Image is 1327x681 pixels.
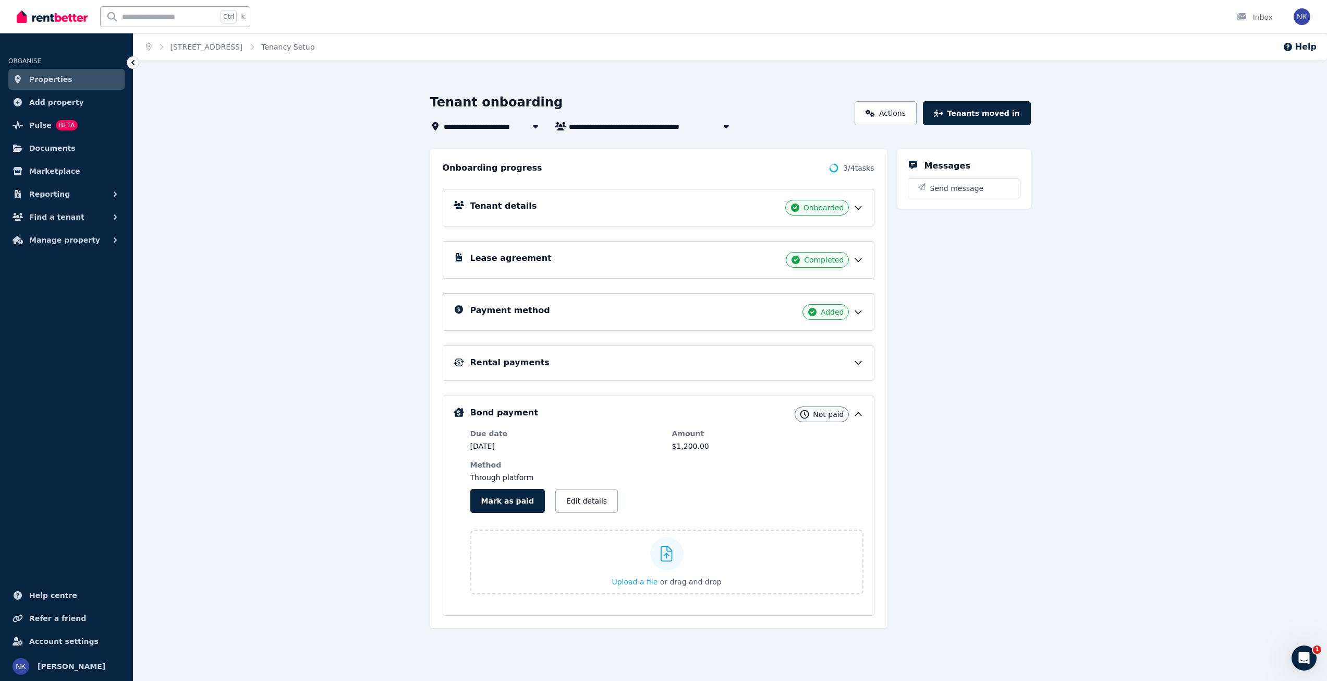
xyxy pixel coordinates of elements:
span: Not paid [813,409,844,420]
span: Help centre [29,589,77,602]
a: Help centre [8,585,125,606]
span: Completed [804,255,844,265]
h5: Rental payments [470,356,550,369]
button: Find a tenant [8,207,125,228]
h5: Messages [924,160,970,172]
h2: Onboarding progress [443,162,542,174]
button: Reporting [8,184,125,205]
img: Nima Khorsandi [13,658,29,675]
dt: Due date [470,428,662,439]
iframe: Intercom live chat [1292,646,1317,671]
dt: Amount [672,428,863,439]
span: Add property [29,96,84,109]
a: Documents [8,138,125,159]
span: Ctrl [221,10,237,23]
dd: $1,200.00 [672,441,863,451]
span: Send message [930,183,984,194]
dd: Through platform [470,472,662,483]
span: Added [821,307,844,317]
dt: Method [470,460,662,470]
span: 1 [1313,646,1321,654]
a: [STREET_ADDRESS] [171,43,243,51]
span: Pulse [29,119,52,132]
span: or drag and drop [660,578,722,586]
span: Documents [29,142,76,154]
button: Mark as paid [470,489,545,513]
button: Tenants moved in [923,101,1030,125]
h1: Tenant onboarding [430,94,563,111]
span: Refer a friend [29,612,86,625]
span: Properties [29,73,72,86]
img: Bond Details [454,408,464,417]
dd: [DATE] [470,441,662,451]
span: Tenancy Setup [261,42,314,52]
h5: Bond payment [470,407,538,419]
button: Send message [908,179,1020,198]
img: RentBetter [17,9,88,25]
img: Rental Payments [454,359,464,366]
span: Marketplace [29,165,80,177]
span: BETA [56,120,78,130]
a: Properties [8,69,125,90]
a: Actions [855,101,917,125]
a: Refer a friend [8,608,125,629]
button: Help [1283,41,1317,53]
a: Account settings [8,631,125,652]
nav: Breadcrumb [133,33,327,61]
span: ORGANISE [8,57,41,65]
div: Inbox [1236,12,1273,22]
h5: Lease agreement [470,252,552,265]
span: [PERSON_NAME] [38,660,105,673]
button: Upload a file or drag and drop [612,577,721,587]
h5: Payment method [470,304,550,317]
span: Onboarded [803,202,844,213]
button: Edit details [555,489,618,513]
span: Account settings [29,635,99,648]
span: Manage property [29,234,100,246]
span: Reporting [29,188,70,200]
img: Nima Khorsandi [1294,8,1310,25]
span: k [241,13,245,21]
button: Manage property [8,230,125,250]
a: Add property [8,92,125,113]
span: 3 / 4 tasks [843,163,874,173]
a: Marketplace [8,161,125,182]
h5: Tenant details [470,200,537,212]
span: Upload a file [612,578,658,586]
span: Find a tenant [29,211,84,223]
a: PulseBETA [8,115,125,136]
